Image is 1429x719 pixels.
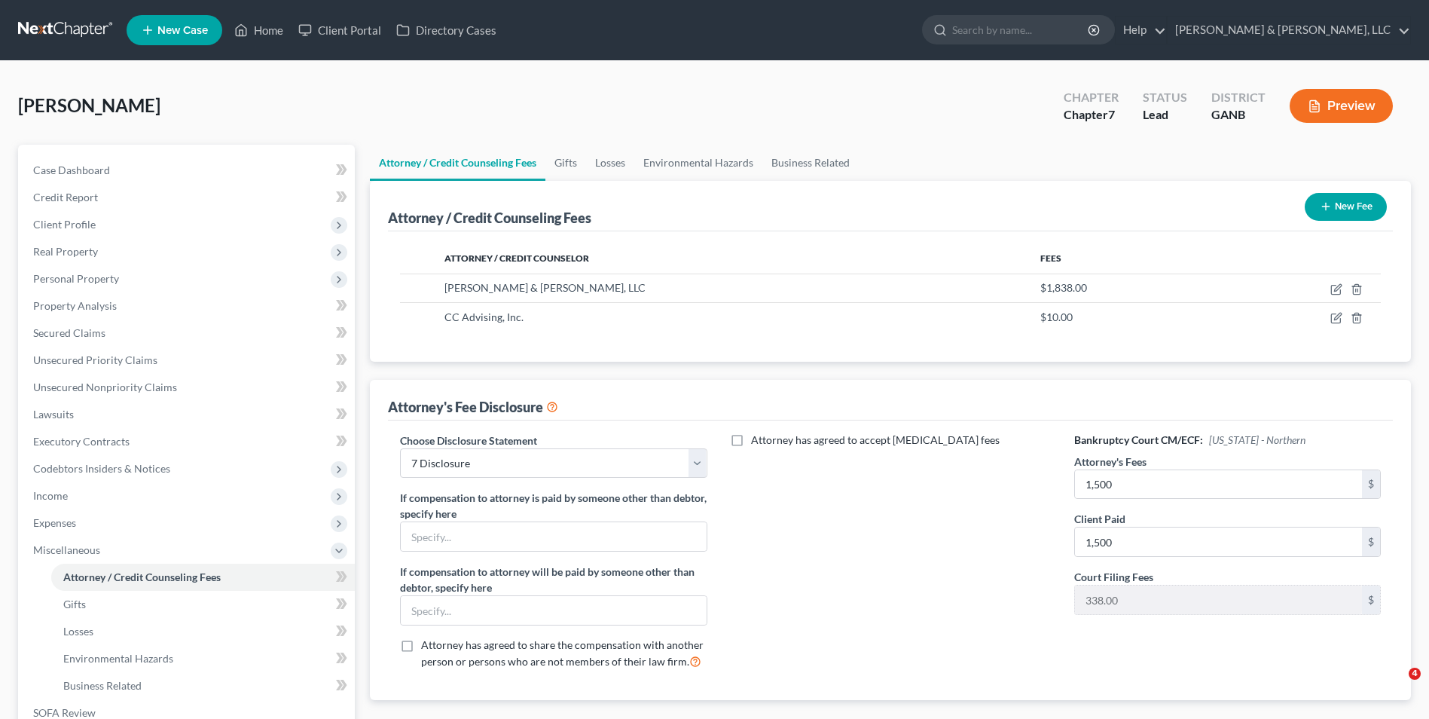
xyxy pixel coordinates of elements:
span: Income [33,489,68,502]
span: Unsecured Nonpriority Claims [33,381,177,393]
input: 0.00 [1075,528,1362,556]
span: Secured Claims [33,326,105,339]
span: 4 [1409,668,1421,680]
button: New Fee [1305,193,1387,221]
iframe: Intercom live chat [1378,668,1414,704]
label: Choose Disclosure Statement [400,433,537,448]
div: Chapter [1064,89,1119,106]
div: Attorney / Credit Counseling Fees [388,209,591,227]
span: $10.00 [1040,311,1073,323]
span: Expenses [33,516,76,529]
div: $ [1362,470,1380,499]
span: Miscellaneous [33,543,100,556]
span: CC Advising, Inc. [444,311,524,323]
span: Client Profile [33,218,96,231]
span: 7 [1108,107,1115,121]
input: Search by name... [952,16,1090,44]
a: Credit Report [21,184,355,211]
input: 0.00 [1075,586,1362,614]
a: Gifts [51,591,355,618]
span: Fees [1040,252,1061,264]
a: Gifts [545,145,586,181]
a: Lawsuits [21,401,355,428]
input: Specify... [401,596,706,625]
div: $ [1362,528,1380,556]
span: Personal Property [33,272,119,285]
a: Environmental Hazards [634,145,762,181]
a: Losses [51,618,355,645]
button: Preview [1290,89,1393,123]
span: Attorney / Credit Counseling Fees [63,571,221,583]
div: Lead [1143,106,1187,124]
span: Lawsuits [33,408,74,421]
span: Unsecured Priority Claims [33,353,157,366]
a: Attorney / Credit Counseling Fees [370,145,545,181]
input: 0.00 [1075,470,1362,499]
label: Attorney's Fees [1074,454,1147,470]
div: Status [1143,89,1187,106]
span: $1,838.00 [1040,281,1087,294]
a: Losses [586,145,634,181]
span: [PERSON_NAME] & [PERSON_NAME], LLC [444,281,646,294]
span: Attorney has agreed to share the compensation with another person or persons who are not members ... [421,638,704,668]
a: Directory Cases [389,17,504,44]
a: Business Related [762,145,859,181]
a: Attorney / Credit Counseling Fees [51,564,355,591]
h6: Bankruptcy Court CM/ECF: [1074,433,1381,448]
span: SOFA Review [33,706,96,719]
label: If compensation to attorney is paid by someone other than debtor, specify here [400,490,707,522]
span: Attorney has agreed to accept [MEDICAL_DATA] fees [751,433,1000,446]
span: [US_STATE] - Northern [1209,433,1305,446]
label: If compensation to attorney will be paid by someone other than debtor, specify here [400,564,707,595]
div: $ [1362,586,1380,614]
div: Chapter [1064,106,1119,124]
span: New Case [157,25,208,36]
span: Business Related [63,679,142,692]
a: Unsecured Priority Claims [21,347,355,374]
a: Business Related [51,672,355,699]
span: Losses [63,625,93,638]
input: Specify... [401,522,706,551]
a: Home [227,17,291,44]
span: Codebtors Insiders & Notices [33,462,170,475]
div: District [1211,89,1266,106]
a: Environmental Hazards [51,645,355,672]
span: Executory Contracts [33,435,130,448]
span: Credit Report [33,191,98,203]
span: [PERSON_NAME] [18,94,160,116]
a: Unsecured Nonpriority Claims [21,374,355,401]
a: Case Dashboard [21,157,355,184]
a: Property Analysis [21,292,355,320]
a: Executory Contracts [21,428,355,455]
span: Attorney / Credit Counselor [444,252,589,264]
label: Court Filing Fees [1074,569,1153,585]
span: Gifts [63,598,86,610]
a: Client Portal [291,17,389,44]
div: Attorney's Fee Disclosure [388,398,558,416]
span: Environmental Hazards [63,652,173,665]
a: Secured Claims [21,320,355,347]
span: Real Property [33,245,98,258]
label: Client Paid [1074,511,1125,527]
div: GANB [1211,106,1266,124]
a: [PERSON_NAME] & [PERSON_NAME], LLC [1168,17,1410,44]
span: Case Dashboard [33,164,110,176]
span: Property Analysis [33,299,117,312]
a: Help [1116,17,1166,44]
